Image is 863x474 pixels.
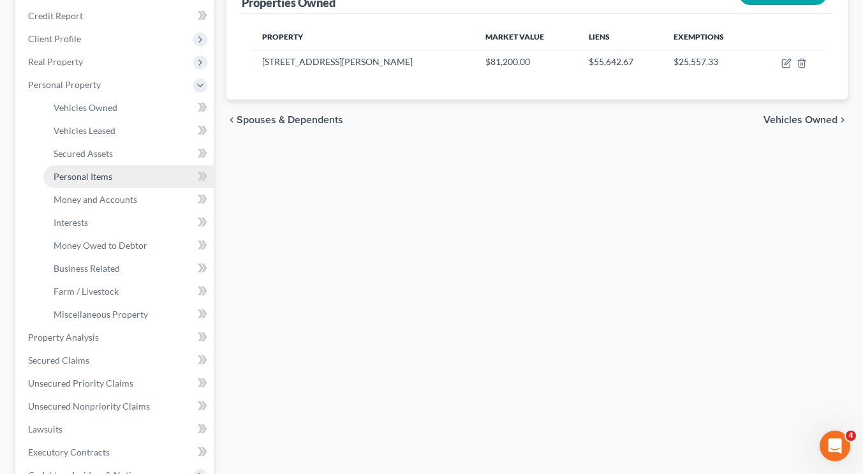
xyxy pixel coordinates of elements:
button: chevron_left Spouses & Dependents [226,115,343,125]
span: Property Analysis [28,332,99,343]
a: Credit Report [18,4,214,27]
i: chevron_left [226,115,237,125]
button: Vehicles Owned chevron_right [763,115,848,125]
a: Unsecured Priority Claims [18,372,214,395]
a: Farm / Livestock [43,280,214,303]
span: Interests [54,217,88,228]
a: Secured Claims [18,349,214,372]
a: Executory Contracts [18,441,214,464]
span: Personal Property [28,79,101,90]
td: $81,200.00 [475,50,579,74]
td: $25,557.33 [663,50,756,74]
a: Money Owed to Debtor [43,234,214,257]
i: chevron_right [837,115,848,125]
a: Secured Assets [43,142,214,165]
a: Miscellaneous Property [43,303,214,326]
span: Vehicles Owned [54,102,117,113]
a: Personal Items [43,165,214,188]
a: Vehicles Owned [43,96,214,119]
span: Money and Accounts [54,194,137,205]
a: Business Related [43,257,214,280]
span: Secured Assets [54,148,113,159]
span: Spouses & Dependents [237,115,343,125]
td: [STREET_ADDRESS][PERSON_NAME] [252,50,475,74]
span: Secured Claims [28,355,89,366]
span: Money Owed to Debtor [54,240,147,251]
th: Liens [579,24,663,50]
span: Unsecured Priority Claims [28,378,133,389]
span: 4 [846,431,856,441]
th: Exemptions [663,24,756,50]
span: Vehicles Leased [54,125,115,136]
span: Unsecured Nonpriority Claims [28,401,150,411]
a: Unsecured Nonpriority Claims [18,395,214,418]
span: Client Profile [28,33,81,44]
td: $55,642.67 [579,50,663,74]
th: Market Value [475,24,579,50]
span: Lawsuits [28,424,63,434]
span: Credit Report [28,10,83,21]
span: Farm / Livestock [54,286,119,297]
span: Personal Items [54,171,112,182]
th: Property [252,24,475,50]
span: Real Property [28,56,83,67]
span: Vehicles Owned [763,115,837,125]
a: Money and Accounts [43,188,214,211]
span: Executory Contracts [28,447,110,457]
iframe: Intercom live chat [820,431,850,461]
a: Property Analysis [18,326,214,349]
span: Business Related [54,263,120,274]
span: Miscellaneous Property [54,309,148,320]
a: Vehicles Leased [43,119,214,142]
a: Lawsuits [18,418,214,441]
a: Interests [43,211,214,234]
